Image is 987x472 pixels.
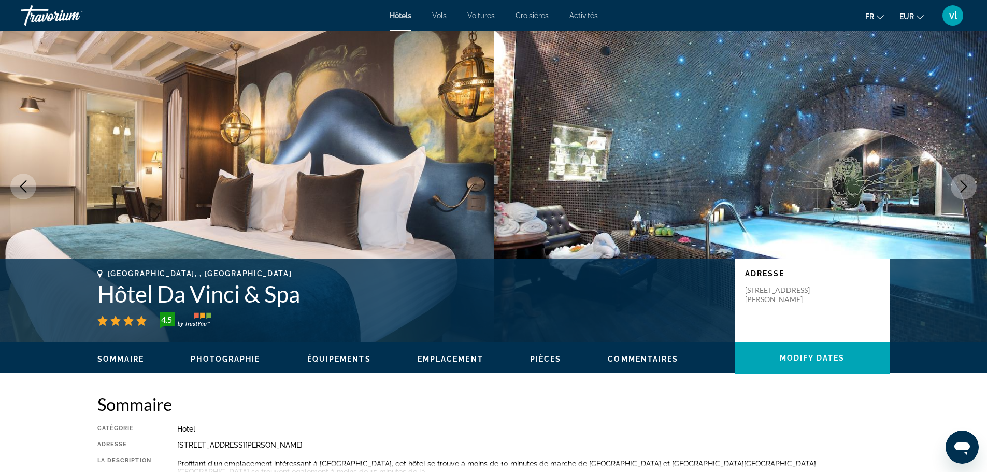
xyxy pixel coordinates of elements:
[745,269,880,278] p: Adresse
[899,12,914,21] span: EUR
[939,5,966,26] button: User Menu
[191,354,260,364] button: Photographie
[418,354,483,364] button: Emplacement
[177,425,890,433] div: Hotel
[418,355,483,363] span: Emplacement
[177,441,890,449] div: [STREET_ADDRESS][PERSON_NAME]
[10,174,36,199] button: Previous image
[951,174,977,199] button: Next image
[97,441,151,449] div: Adresse
[21,2,124,29] a: Travorium
[432,11,447,20] a: Vols
[608,355,678,363] span: Commentaires
[735,342,890,374] button: Modify Dates
[530,355,562,363] span: Pièces
[97,355,145,363] span: Sommaire
[97,354,145,364] button: Sommaire
[516,11,549,20] a: Croisières
[946,431,979,464] iframe: Bouton de lancement de la fenêtre de messagerie
[865,12,874,21] span: fr
[97,394,890,414] h2: Sommaire
[307,355,371,363] span: Équipements
[530,354,562,364] button: Pièces
[780,354,845,362] span: Modify Dates
[467,11,495,20] a: Voitures
[108,269,292,278] span: [GEOGRAPHIC_DATA], , [GEOGRAPHIC_DATA]
[745,285,828,304] p: [STREET_ADDRESS][PERSON_NAME]
[899,9,924,24] button: Change currency
[97,280,724,307] h1: Hôtel Da Vinci & Spa
[97,425,151,433] div: Catégorie
[191,355,260,363] span: Photographie
[608,354,678,364] button: Commentaires
[156,313,177,326] div: 4.5
[865,9,884,24] button: Change language
[569,11,598,20] a: Activités
[307,354,371,364] button: Équipements
[949,10,957,21] span: vl
[160,312,211,329] img: TrustYou guest rating badge
[390,11,411,20] a: Hôtels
